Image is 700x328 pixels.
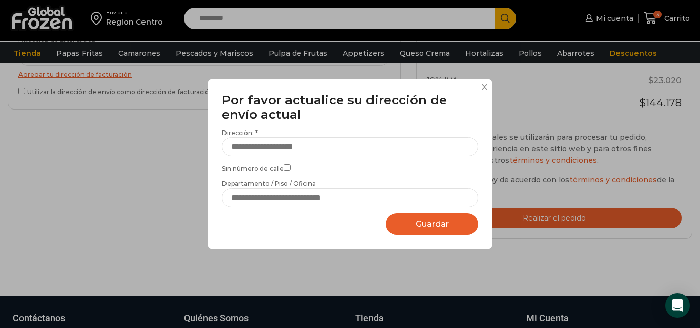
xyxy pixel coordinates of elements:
input: Sin número de calle [284,164,291,171]
label: Dirección: * [222,128,478,156]
button: Guardar [386,213,478,235]
label: Departamento / Piso / Oficina [222,179,478,207]
label: Sin número de calle [222,162,478,173]
input: Departamento / Piso / Oficina [222,188,478,207]
input: Dirección: * [222,137,478,156]
div: Open Intercom Messenger [665,293,690,318]
h3: Por favor actualice su dirección de envío actual [222,93,478,123]
span: Guardar [416,219,449,229]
